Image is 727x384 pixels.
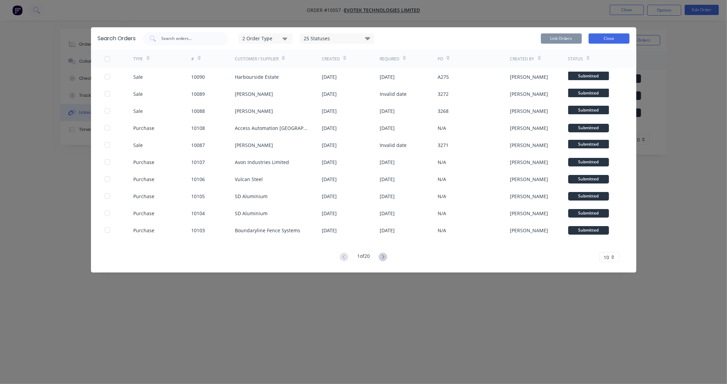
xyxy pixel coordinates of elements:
[192,210,205,217] div: 10104
[322,142,337,149] div: [DATE]
[322,124,337,132] div: [DATE]
[380,159,395,166] div: [DATE]
[357,252,370,262] div: 1 of 20
[541,33,582,44] button: Link Orders
[510,159,548,166] div: [PERSON_NAME]
[242,35,288,42] div: 2 Order Type
[134,107,143,115] div: Sale
[568,56,583,62] div: Status
[510,73,548,80] div: [PERSON_NAME]
[568,209,609,218] div: Submitted
[300,35,374,42] div: 25 Statuses
[510,176,548,183] div: [PERSON_NAME]
[134,73,143,80] div: Sale
[235,124,308,132] div: Access Automation [GEOGRAPHIC_DATA] (Bella Holdings Ltd)
[235,193,268,200] div: SD Aluminium
[438,210,446,217] div: N/A
[134,142,143,149] div: Sale
[568,124,609,132] div: Submitted
[235,210,268,217] div: SD Aluminium
[192,159,205,166] div: 10107
[380,210,395,217] div: [DATE]
[322,227,337,234] div: [DATE]
[235,159,289,166] div: Avon Industries Limited
[235,107,273,115] div: [PERSON_NAME]
[192,176,205,183] div: 10106
[438,90,449,98] div: 3272
[604,254,609,261] span: 10
[192,73,205,80] div: 10090
[510,107,548,115] div: [PERSON_NAME]
[235,73,279,80] div: Harbourside Estate
[322,90,337,98] div: [DATE]
[134,90,143,98] div: Sale
[235,176,263,183] div: Vulcan Steel
[134,210,155,217] div: Purchase
[134,159,155,166] div: Purchase
[438,227,446,234] div: N/A
[98,34,136,43] div: Search Orders
[192,107,205,115] div: 10088
[380,176,395,183] div: [DATE]
[438,107,449,115] div: 3268
[380,124,395,132] div: [DATE]
[192,124,205,132] div: 10108
[161,35,217,42] input: Search orders...
[134,176,155,183] div: Purchase
[235,142,273,149] div: [PERSON_NAME]
[380,227,395,234] div: [DATE]
[380,73,395,80] div: [DATE]
[568,140,609,148] span: Submitted
[438,193,446,200] div: N/A
[380,193,395,200] div: [DATE]
[134,193,155,200] div: Purchase
[568,158,609,166] div: Submitted
[322,159,337,166] div: [DATE]
[438,142,449,149] div: 3271
[510,193,548,200] div: [PERSON_NAME]
[235,227,300,234] div: Boundaryline Fence Systems
[568,106,609,114] span: Submitted
[134,56,143,62] div: TYPE
[322,176,337,183] div: [DATE]
[589,33,630,44] button: Close
[510,124,548,132] div: [PERSON_NAME]
[568,175,609,183] div: Submitted
[510,142,548,149] div: [PERSON_NAME]
[192,193,205,200] div: 10105
[380,107,395,115] div: [DATE]
[380,142,407,149] div: Invalid date
[568,89,609,97] span: Submitted
[192,227,205,234] div: 10103
[510,227,548,234] div: [PERSON_NAME]
[322,56,340,62] div: Created
[510,56,534,62] div: Created By
[134,124,155,132] div: Purchase
[568,226,609,235] div: Submitted
[192,90,205,98] div: 10089
[322,73,337,80] div: [DATE]
[192,56,194,62] div: #
[322,210,337,217] div: [DATE]
[192,142,205,149] div: 10087
[510,90,548,98] div: [PERSON_NAME]
[322,107,337,115] div: [DATE]
[380,90,407,98] div: Invalid date
[238,33,293,44] button: 2 Order Type
[568,192,609,201] div: Submitted
[438,176,446,183] div: N/A
[235,90,273,98] div: [PERSON_NAME]
[438,124,446,132] div: N/A
[438,159,446,166] div: N/A
[510,210,548,217] div: [PERSON_NAME]
[235,56,278,62] div: Customer / Supplier
[322,193,337,200] div: [DATE]
[568,72,609,80] span: Submitted
[380,56,399,62] div: Required
[438,73,449,80] div: A275
[438,56,443,62] div: PO
[134,227,155,234] div: Purchase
